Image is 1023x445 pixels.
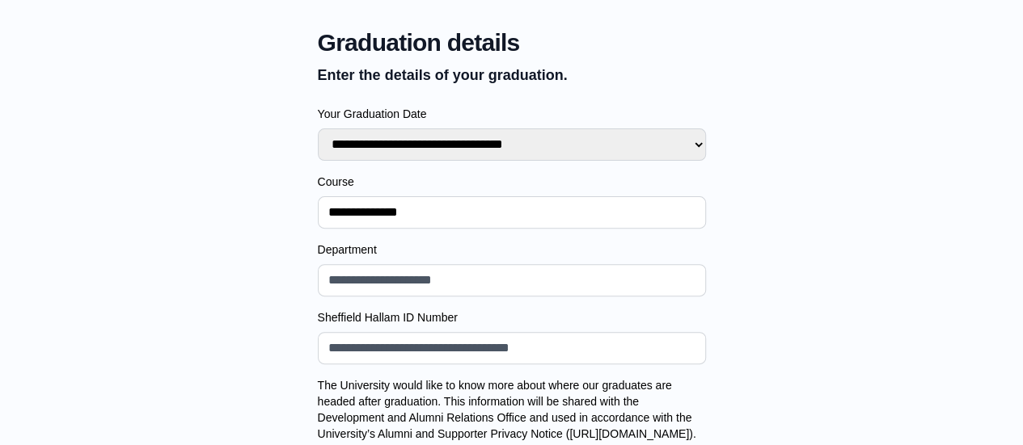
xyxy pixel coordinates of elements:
label: Department [318,241,706,258]
label: Your Graduation Date [318,106,706,122]
p: Enter the details of your graduation. [318,64,706,86]
label: Sheffield Hallam ID Number [318,309,706,325]
span: Graduation details [318,28,706,57]
label: Course [318,174,706,190]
